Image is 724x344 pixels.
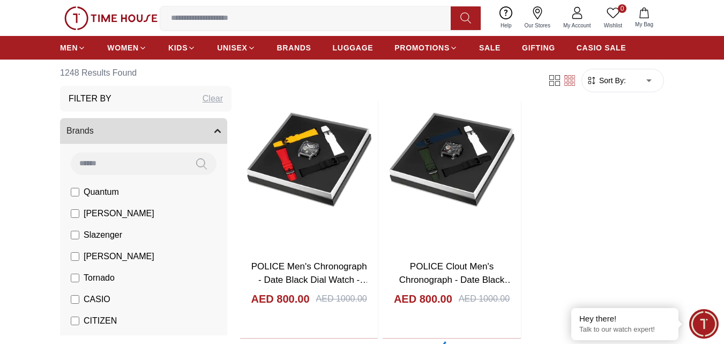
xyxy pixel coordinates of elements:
div: AED 1000.00 [316,292,367,305]
input: [PERSON_NAME] [71,252,79,261]
span: WOMEN [107,42,139,53]
span: [PERSON_NAME] [84,250,154,263]
span: PROMOTIONS [394,42,450,53]
div: Clear [203,92,223,105]
input: Quantum [71,188,79,196]
h6: 1248 Results Found [60,60,232,86]
a: BRANDS [277,38,311,57]
button: Sort By: [586,75,626,86]
a: POLICE Men's Chronograph - Date Black Dial Watch - PEWGO0052402-SET [251,261,369,299]
input: Tornado [71,274,79,282]
a: GIFTING [522,38,555,57]
span: [PERSON_NAME] [84,207,154,220]
a: SALE [479,38,501,57]
h4: AED 800.00 [251,291,310,306]
span: 0 [618,4,626,13]
span: My Account [559,21,595,30]
span: Tornado [84,272,115,284]
span: My Bag [631,20,658,28]
span: GIFTING [522,42,555,53]
a: LUGGAGE [333,38,374,57]
a: KIDS [168,38,196,57]
input: CITIZEN [71,317,79,325]
input: Slazenger [71,231,79,239]
span: Brands [66,125,94,137]
button: My Bag [629,5,660,31]
div: Chat Widget [689,309,719,339]
a: POLICE Clout Men's Chronograph - Date Black Dial Watch - PEWGO0052401-SET [399,261,514,313]
span: SALE [479,42,501,53]
a: Help [494,4,518,32]
a: UNISEX [217,38,255,57]
span: Sort By: [597,75,626,86]
span: UNISEX [217,42,247,53]
span: Wishlist [600,21,626,30]
button: Brands [60,118,227,144]
span: CITIZEN [84,314,117,327]
span: LUGGAGE [333,42,374,53]
img: POLICE Clout Men's Chronograph - Date Black Dial Watch - PEWGO0052401-SET [383,68,520,251]
input: [PERSON_NAME] [71,209,79,218]
a: PROMOTIONS [394,38,458,57]
span: Our Stores [520,21,555,30]
input: CASIO [71,295,79,304]
a: 0Wishlist [598,4,629,32]
h4: AED 800.00 [394,291,452,306]
img: POLICE Men's Chronograph - Date Black Dial Watch - PEWGO0052402-SET [240,68,378,251]
span: Help [496,21,516,30]
span: CASIO SALE [577,42,626,53]
span: Quantum [84,186,119,199]
span: MEN [60,42,78,53]
a: WOMEN [107,38,147,57]
span: CASIO [84,293,110,306]
a: Our Stores [518,4,557,32]
img: ... [64,6,158,30]
p: Talk to our watch expert! [579,325,670,334]
a: MEN [60,38,86,57]
h3: Filter By [69,92,111,105]
div: Hey there! [579,313,670,324]
span: BRANDS [277,42,311,53]
span: KIDS [168,42,188,53]
a: CASIO SALE [577,38,626,57]
span: Slazenger [84,229,122,241]
div: AED 1000.00 [459,292,510,305]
